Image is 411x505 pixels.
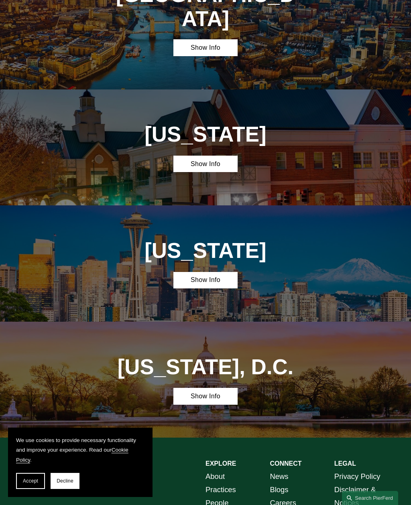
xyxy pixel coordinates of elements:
[334,470,380,483] a: Privacy Policy
[57,478,73,484] span: Decline
[205,470,225,483] a: About
[173,272,238,288] a: Show Info
[16,447,128,462] a: Cookie Policy
[109,122,302,146] h1: [US_STATE]
[173,39,238,56] a: Show Info
[334,460,356,467] strong: LEGAL
[173,156,238,172] a: Show Info
[205,483,236,496] a: Practices
[270,483,288,496] a: Blogs
[23,478,38,484] span: Accept
[270,460,301,467] strong: CONNECT
[205,460,236,467] strong: EXPLORE
[173,388,238,404] a: Show Info
[16,473,45,489] button: Accept
[16,436,144,465] p: We use cookies to provide necessary functionality and improve your experience. Read our .
[109,355,302,379] h1: [US_STATE], D.C.
[141,239,270,263] h1: [US_STATE]
[8,428,153,497] section: Cookie banner
[270,470,288,483] a: News
[51,473,79,489] button: Decline
[342,491,398,505] a: Search this site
